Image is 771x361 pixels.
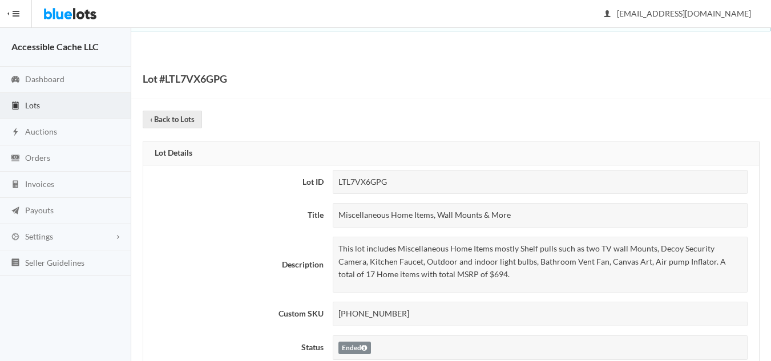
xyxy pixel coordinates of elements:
[604,9,751,18] span: [EMAIL_ADDRESS][DOMAIN_NAME]
[338,242,742,281] p: This lot includes Miscellaneous Home Items mostly Shelf pulls such as two TV wall Mounts, Decoy S...
[25,153,50,163] span: Orders
[25,74,64,84] span: Dashboard
[25,179,54,189] span: Invoices
[602,9,613,20] ion-icon: person
[143,297,328,331] th: Custom SKU
[25,127,57,136] span: Auctions
[10,153,21,164] ion-icon: cash
[25,205,54,215] span: Payouts
[10,127,21,138] ion-icon: flash
[10,180,21,190] ion-icon: calculator
[143,111,202,128] a: ‹ Back to Lots
[143,198,328,232] th: Title
[10,258,21,269] ion-icon: list box
[143,70,227,87] h1: Lot #LTL7VX6GPG
[25,258,84,267] span: Seller Guidelines
[333,170,748,194] div: LTL7VX6GPG
[10,232,21,243] ion-icon: cog
[10,101,21,112] ion-icon: clipboard
[143,165,328,199] th: Lot ID
[143,141,759,165] div: Lot Details
[10,206,21,217] ion-icon: paper plane
[10,75,21,86] ion-icon: speedometer
[333,203,748,228] div: Miscellaneous Home Items, Wall Mounts & More
[338,342,371,354] label: Ended
[333,302,748,326] div: [PHONE_NUMBER]
[25,232,53,241] span: Settings
[11,41,99,52] strong: Accessible Cache LLC
[25,100,40,110] span: Lots
[143,232,328,297] th: Description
